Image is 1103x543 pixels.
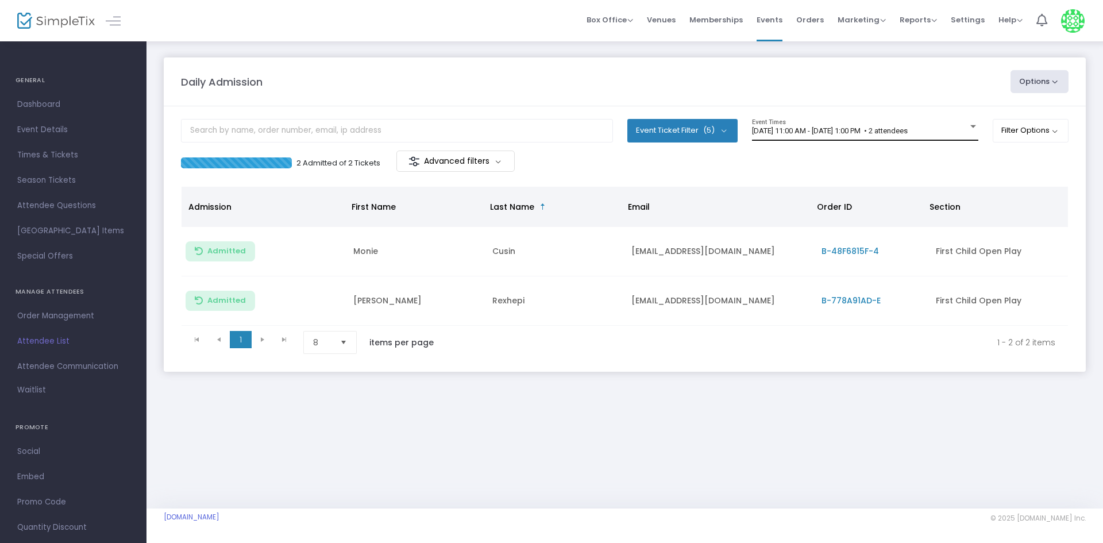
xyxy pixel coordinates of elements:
span: Times & Tickets [17,148,129,163]
span: B-778A91AD-E [822,295,881,306]
span: Order Management [17,309,129,324]
span: Attendee List [17,334,129,349]
p: 2 Admitted of 2 Tickets [296,157,380,169]
span: (5) [703,126,715,135]
span: Waitlist [17,384,46,396]
button: Admitted [186,241,255,261]
span: B-48F6815F-4 [822,245,879,257]
span: Memberships [689,5,743,34]
td: [PERSON_NAME] [346,276,485,326]
span: Admission [188,201,232,213]
button: Admitted [186,291,255,311]
button: Options [1011,70,1069,93]
span: Attendee Questions [17,198,129,213]
span: Page 1 [230,331,252,348]
td: First Child Open Play [929,276,1069,326]
span: Box Office [587,14,633,25]
span: Last Name [490,201,534,213]
div: Data table [182,187,1068,326]
span: Dashboard [17,97,129,112]
span: Admitted [207,247,246,256]
span: Orders [796,5,824,34]
td: [EMAIL_ADDRESS][DOMAIN_NAME] [624,227,815,276]
span: Reports [900,14,937,25]
span: Help [998,14,1023,25]
button: Select [335,332,352,353]
a: [DOMAIN_NAME] [164,513,219,522]
span: [DATE] 11:00 AM - [DATE] 1:00 PM • 2 attendees [752,126,908,135]
span: Admitted [207,296,246,305]
span: Quantity Discount [17,520,129,535]
span: 8 [313,337,331,348]
m-button: Advanced filters [396,151,515,172]
span: Social [17,444,129,459]
h4: GENERAL [16,69,131,92]
kendo-pager-info: 1 - 2 of 2 items [458,331,1055,354]
td: Cusin [485,227,624,276]
span: Sortable [538,202,547,211]
span: © 2025 [DOMAIN_NAME] Inc. [990,514,1086,523]
m-panel-title: Daily Admission [181,74,263,90]
td: [EMAIL_ADDRESS][DOMAIN_NAME] [624,276,815,326]
span: First Name [352,201,396,213]
button: Filter Options [993,119,1069,142]
input: Search by name, order number, email, ip address [181,119,613,143]
span: Section [930,201,961,213]
span: Promo Code [17,495,129,510]
span: Embed [17,469,129,484]
button: Event Ticket Filter(5) [627,119,738,142]
span: Attendee Communication [17,359,129,374]
span: Order ID [817,201,852,213]
h4: PROMOTE [16,416,131,439]
span: Event Details [17,122,129,137]
h4: MANAGE ATTENDEES [16,280,131,303]
td: Rexhepi [485,276,624,326]
td: Monie [346,227,485,276]
span: Season Tickets [17,173,129,188]
span: Special Offers [17,249,129,264]
span: Venues [647,5,676,34]
span: Events [757,5,782,34]
td: First Child Open Play [929,227,1069,276]
label: items per page [369,337,434,348]
span: Settings [951,5,985,34]
img: filter [408,156,420,167]
span: [GEOGRAPHIC_DATA] Items [17,224,129,238]
span: Email [628,201,650,213]
span: Marketing [838,14,886,25]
